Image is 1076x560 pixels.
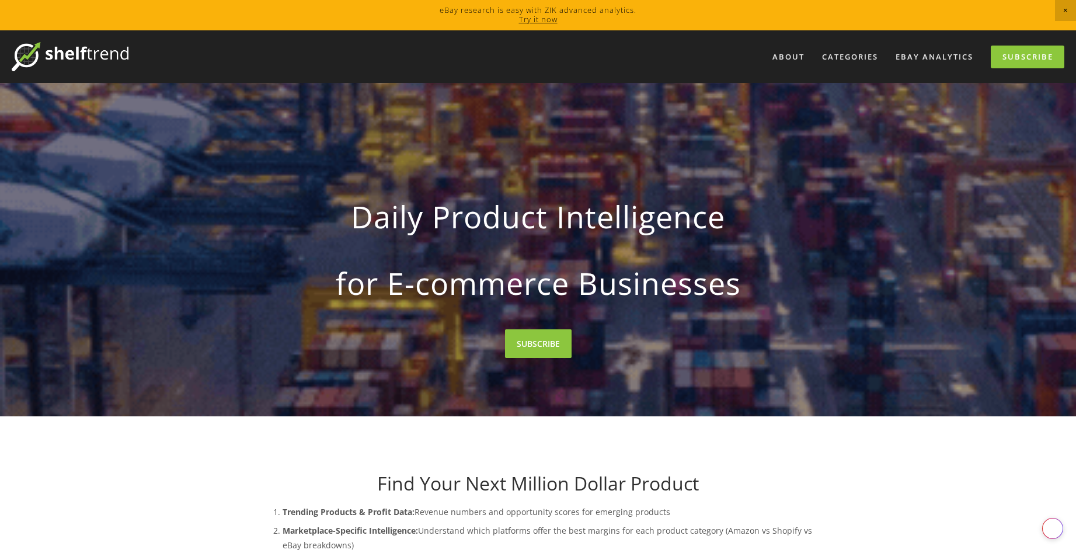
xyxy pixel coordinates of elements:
a: About [765,47,812,67]
img: ShelfTrend [12,42,128,71]
strong: for E-commerce Businesses [278,256,799,311]
a: SUBSCRIBE [505,329,572,358]
strong: Daily Product Intelligence [278,189,799,244]
a: Try it now [519,14,558,25]
a: eBay Analytics [888,47,981,67]
a: Subscribe [991,46,1064,68]
div: Categories [814,47,886,67]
